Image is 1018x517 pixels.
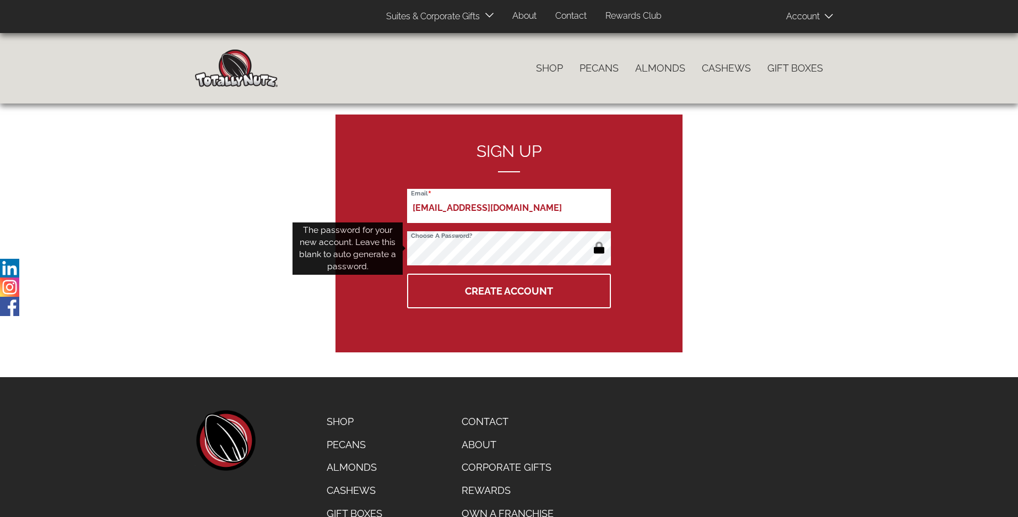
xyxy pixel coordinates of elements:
a: About [504,6,545,27]
a: Suites & Corporate Gifts [378,6,483,28]
button: Create Account [407,274,611,308]
a: Contact [547,6,595,27]
a: Pecans [571,57,627,80]
div: The password for your new account. Leave this blank to auto generate a password. [293,222,403,275]
a: Cashews [318,479,391,502]
a: Contact [453,410,562,433]
a: Rewards Club [597,6,670,27]
a: Rewards [453,479,562,502]
a: Almonds [318,456,391,479]
h2: Sign up [407,142,611,172]
a: Corporate Gifts [453,456,562,479]
img: Home [195,50,278,87]
a: Pecans [318,433,391,456]
a: Gift Boxes [759,57,831,80]
a: Almonds [627,57,694,80]
input: Email [407,189,611,223]
a: home [195,410,256,471]
a: Shop [528,57,571,80]
a: Shop [318,410,391,433]
a: Cashews [694,57,759,80]
a: About [453,433,562,456]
